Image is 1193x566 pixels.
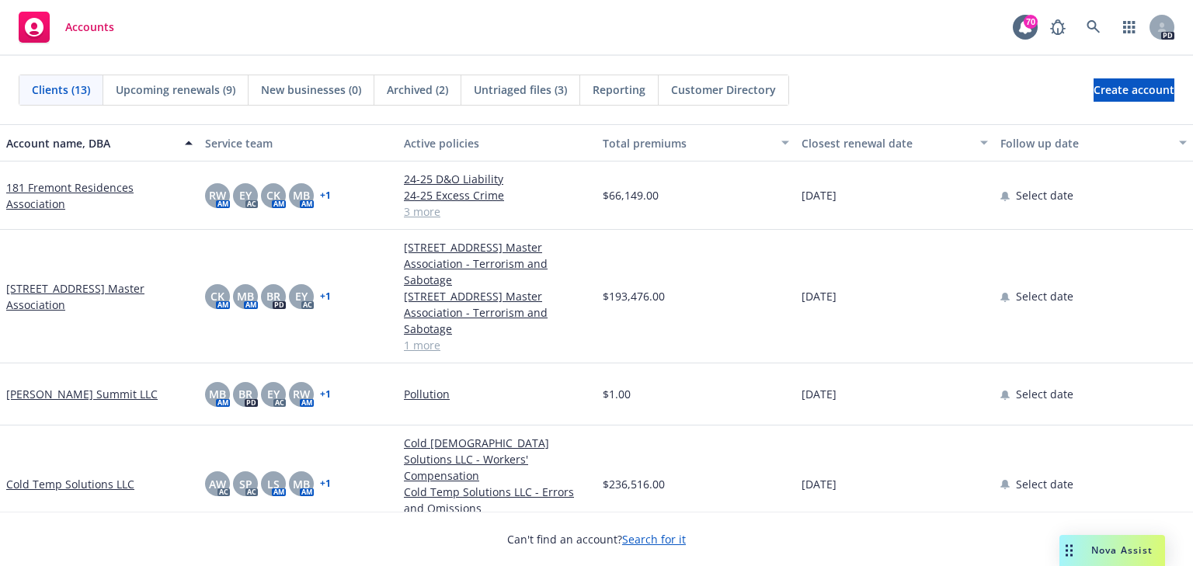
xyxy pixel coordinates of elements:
span: CK [266,187,280,203]
button: Nova Assist [1059,535,1165,566]
span: EY [239,187,252,203]
button: Closest renewal date [795,124,994,161]
span: EY [267,386,280,402]
span: Select date [1016,288,1073,304]
a: [STREET_ADDRESS] Master Association - Terrorism and Sabotage [404,288,590,337]
span: Create account [1094,75,1174,105]
span: EY [295,288,308,304]
span: Select date [1016,386,1073,402]
span: Select date [1016,187,1073,203]
span: BR [266,288,280,304]
span: [DATE] [802,288,836,304]
div: Active policies [404,135,590,151]
div: 70 [1024,15,1038,29]
div: Closest renewal date [802,135,971,151]
a: 1 more [404,337,590,353]
a: Accounts [12,5,120,49]
div: Account name, DBA [6,135,176,151]
button: Follow up date [994,124,1193,161]
span: [DATE] [802,187,836,203]
span: RW [209,187,226,203]
span: MB [237,288,254,304]
span: [DATE] [802,476,836,492]
span: Customer Directory [671,82,776,98]
span: MB [293,187,310,203]
span: Nova Assist [1091,543,1153,557]
a: [STREET_ADDRESS] Master Association - Terrorism and Sabotage [404,239,590,288]
a: + 1 [320,191,331,200]
div: Service team [205,135,391,151]
span: Reporting [593,82,645,98]
div: Follow up date [1000,135,1170,151]
span: [DATE] [802,386,836,402]
span: AW [209,476,226,492]
span: $1.00 [603,386,631,402]
a: [STREET_ADDRESS] Master Association [6,280,193,313]
button: Active policies [398,124,596,161]
span: $193,476.00 [603,288,665,304]
span: MB [293,476,310,492]
span: Can't find an account? [507,531,686,547]
a: Search for it [622,532,686,547]
a: Cold Temp Solutions LLC [6,476,134,492]
span: RW [293,386,310,402]
span: MB [209,386,226,402]
button: Total premiums [596,124,795,161]
a: + 1 [320,479,331,488]
a: Pollution [404,386,590,402]
a: + 1 [320,390,331,399]
span: New businesses (0) [261,82,361,98]
span: Accounts [65,21,114,33]
span: Upcoming renewals (9) [116,82,235,98]
span: Select date [1016,476,1073,492]
span: LS [267,476,280,492]
a: Report a Bug [1042,12,1073,43]
a: [PERSON_NAME] Summit LLC [6,386,158,402]
a: Cold Temp Solutions LLC - Errors and Omissions [404,484,590,516]
div: Drag to move [1059,535,1079,566]
span: SP [239,476,252,492]
button: Service team [199,124,398,161]
a: Switch app [1114,12,1145,43]
span: Archived (2) [387,82,448,98]
a: 24-25 D&O Liability [404,171,590,187]
span: CK [210,288,224,304]
a: 3 more [404,203,590,220]
a: + 1 [320,292,331,301]
a: 24-25 Excess Crime [404,187,590,203]
a: Cold [DEMOGRAPHIC_DATA] Solutions LLC - Workers' Compensation [404,435,590,484]
a: Create account [1094,78,1174,102]
span: Untriaged files (3) [474,82,567,98]
span: $66,149.00 [603,187,659,203]
div: Total premiums [603,135,772,151]
span: Clients (13) [32,82,90,98]
a: 181 Fremont Residences Association [6,179,193,212]
span: BR [238,386,252,402]
a: Search [1078,12,1109,43]
span: $236,516.00 [603,476,665,492]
